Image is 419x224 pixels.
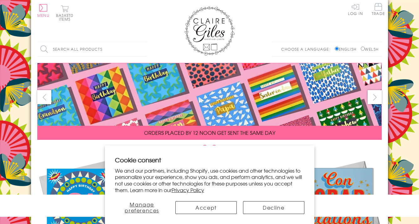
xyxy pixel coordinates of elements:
input: English [335,47,339,51]
span: Trade [372,3,385,15]
label: Welsh [361,46,379,52]
button: next [368,90,382,104]
span: ORDERS PLACED BY 12 NOON GET SENT THE SAME DAY [144,129,275,136]
div: Carousel Pagination [37,145,382,154]
button: Carousel Page 2 [211,145,217,151]
button: prev [37,90,51,104]
a: Log In [348,3,363,15]
button: Manage preferences [115,201,169,214]
span: 0 items [59,13,73,22]
span: Manage preferences [125,201,159,214]
p: We and our partners, including Shopify, use cookies and other technologies to personalize your ex... [115,167,304,193]
button: Accept [175,201,237,214]
input: Search [141,42,147,56]
input: Search all products [37,42,147,56]
p: Choose a language: [281,46,334,52]
img: Claire Giles Greetings Cards [184,6,235,56]
button: Decline [243,201,304,214]
a: Privacy Policy [172,186,204,194]
button: Menu [37,4,49,17]
label: English [335,46,360,52]
h2: Cookie consent [115,155,304,164]
a: Trade [372,3,385,17]
input: Welsh [361,47,365,51]
span: Menu [37,13,49,18]
button: Carousel Page 1 (Current Slide) [202,145,208,151]
button: Basket0 items [56,5,73,21]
